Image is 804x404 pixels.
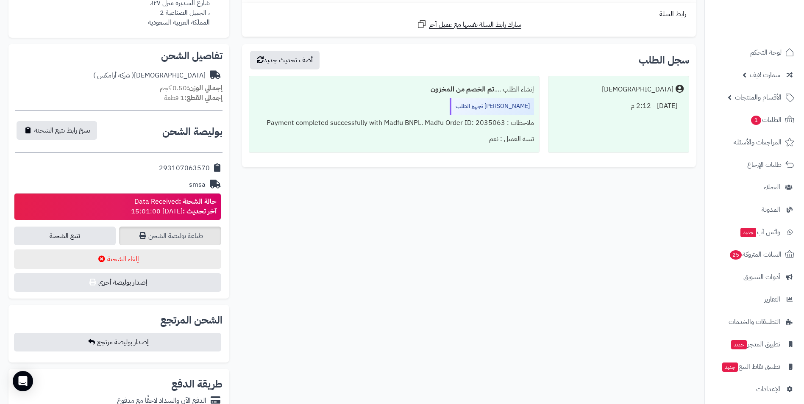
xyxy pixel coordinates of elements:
h2: تفاصيل الشحن [15,51,223,61]
div: تنبيه العميل : نعم [254,131,534,147]
span: لوحة التحكم [750,47,782,58]
button: إصدار بوليصة مرتجع [14,333,221,351]
a: طباعة بوليصة الشحن [119,227,221,245]
span: تطبيق نقاط البيع [721,361,780,373]
div: [DEMOGRAPHIC_DATA] [93,71,206,80]
div: [DEMOGRAPHIC_DATA] [602,85,673,94]
a: السلات المتروكة25 [710,244,799,265]
span: 1 [751,115,762,125]
span: شارك رابط السلة نفسها مع عميل آخر [429,20,521,30]
a: التقارير [710,289,799,310]
div: smsa [189,180,206,190]
span: 25 [729,250,743,260]
b: تم الخصم من المخزون [431,84,494,94]
a: الطلبات1 [710,110,799,130]
button: أضف تحديث جديد [250,51,320,69]
strong: إجمالي القطع: [184,93,223,103]
div: Open Intercom Messenger [13,371,33,391]
button: إلغاء الشحنة [14,249,221,269]
a: التطبيقات والخدمات [710,312,799,332]
a: تطبيق نقاط البيعجديد [710,357,799,377]
h2: طريقة الدفع [171,379,223,389]
a: المراجعات والأسئلة [710,132,799,152]
a: تتبع الشحنة [14,227,116,245]
span: الطلبات [750,114,782,126]
small: 1 قطعة [164,93,223,103]
span: جديد [731,340,747,349]
span: الأقسام والمنتجات [735,91,782,103]
span: جديد [722,362,738,372]
a: تطبيق المتجرجديد [710,334,799,354]
h2: بوليصة الشحن [162,127,223,137]
strong: حالة الشحنة : [179,196,217,207]
a: وآتس آبجديد [710,222,799,242]
span: التطبيقات والخدمات [729,316,780,328]
a: طلبات الإرجاع [710,155,799,175]
span: المدونة [762,204,780,216]
button: إصدار بوليصة أخرى [14,273,221,292]
div: [DATE] - 2:12 م [554,98,684,114]
span: السلات المتروكة [729,249,782,260]
a: المدونة [710,199,799,220]
span: العملاء [764,181,780,193]
span: الإعدادات [756,383,780,395]
img: logo-2.png [746,11,796,28]
div: ملاحظات : Payment completed successfully with Madfu BNPL. Madfu Order ID: 2035063 [254,115,534,131]
div: [PERSON_NAME] تجهيز الطلب [450,98,534,115]
span: تطبيق المتجر [730,338,780,350]
small: 0.50 كجم [160,83,223,93]
span: المراجعات والأسئلة [734,136,782,148]
h3: سجل الطلب [639,55,689,65]
strong: آخر تحديث : [183,206,217,216]
span: طلبات الإرجاع [747,159,782,171]
div: 293107063570 [159,163,210,173]
a: الإعدادات [710,379,799,399]
span: التقارير [764,293,780,305]
span: نسخ رابط تتبع الشحنة [34,125,90,136]
h2: الشحن المرتجع [160,315,223,325]
span: جديد [740,228,756,237]
button: نسخ رابط تتبع الشحنة [17,121,97,140]
a: لوحة التحكم [710,42,799,63]
a: شارك رابط السلة نفسها مع عميل آخر [417,19,521,30]
a: العملاء [710,177,799,197]
span: أدوات التسويق [743,271,780,283]
div: إنشاء الطلب .... [254,81,534,98]
span: ( شركة أرامكس ) [93,70,134,80]
span: وآتس آب [740,226,780,238]
a: أدوات التسويق [710,267,799,287]
span: سمارت لايف [750,69,780,81]
div: رابط السلة [245,9,693,19]
strong: إجمالي الوزن: [187,83,223,93]
div: Data Received [DATE] 15:01:00 [131,197,217,216]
